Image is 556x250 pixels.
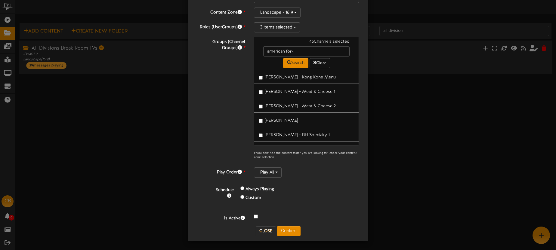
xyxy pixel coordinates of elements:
label: Is Active [193,213,249,221]
input: [PERSON_NAME] - Meat & Cheese 1 [259,90,263,94]
label: Play Order [193,167,249,175]
span: [PERSON_NAME] - Meat & Cheese 2 [265,104,336,108]
input: [PERSON_NAME] [259,119,263,123]
label: Content Zone [193,8,249,16]
label: Groups (Channel Groups) [193,37,249,51]
label: Custom [246,195,261,201]
span: [PERSON_NAME] [265,118,298,123]
button: Confirm [277,226,301,236]
span: [PERSON_NAME] - BH Specialty 1 [265,133,330,137]
label: Always Playing [246,186,274,192]
input: [PERSON_NAME] - BH Specialty 1 [259,133,263,137]
label: Roles (UserGroups) [193,22,249,30]
button: Landscape - 16:9 [254,8,301,18]
button: 3 items selected [254,22,300,32]
span: [PERSON_NAME] - Meat & Cheese 1 [265,90,335,94]
b: Schedule [216,188,234,192]
input: [PERSON_NAME] - Meat & Cheese 2 [259,105,263,108]
button: Clear [310,58,330,68]
div: 45 Channels selected [259,39,354,46]
span: [PERSON_NAME] - Kong Kone Menu [265,75,336,80]
button: Play All [254,167,282,178]
input: -- Search -- [263,46,350,56]
button: Close [256,226,276,236]
input: [PERSON_NAME] - Kong Kone Menu [259,76,263,80]
button: Search [283,58,308,68]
